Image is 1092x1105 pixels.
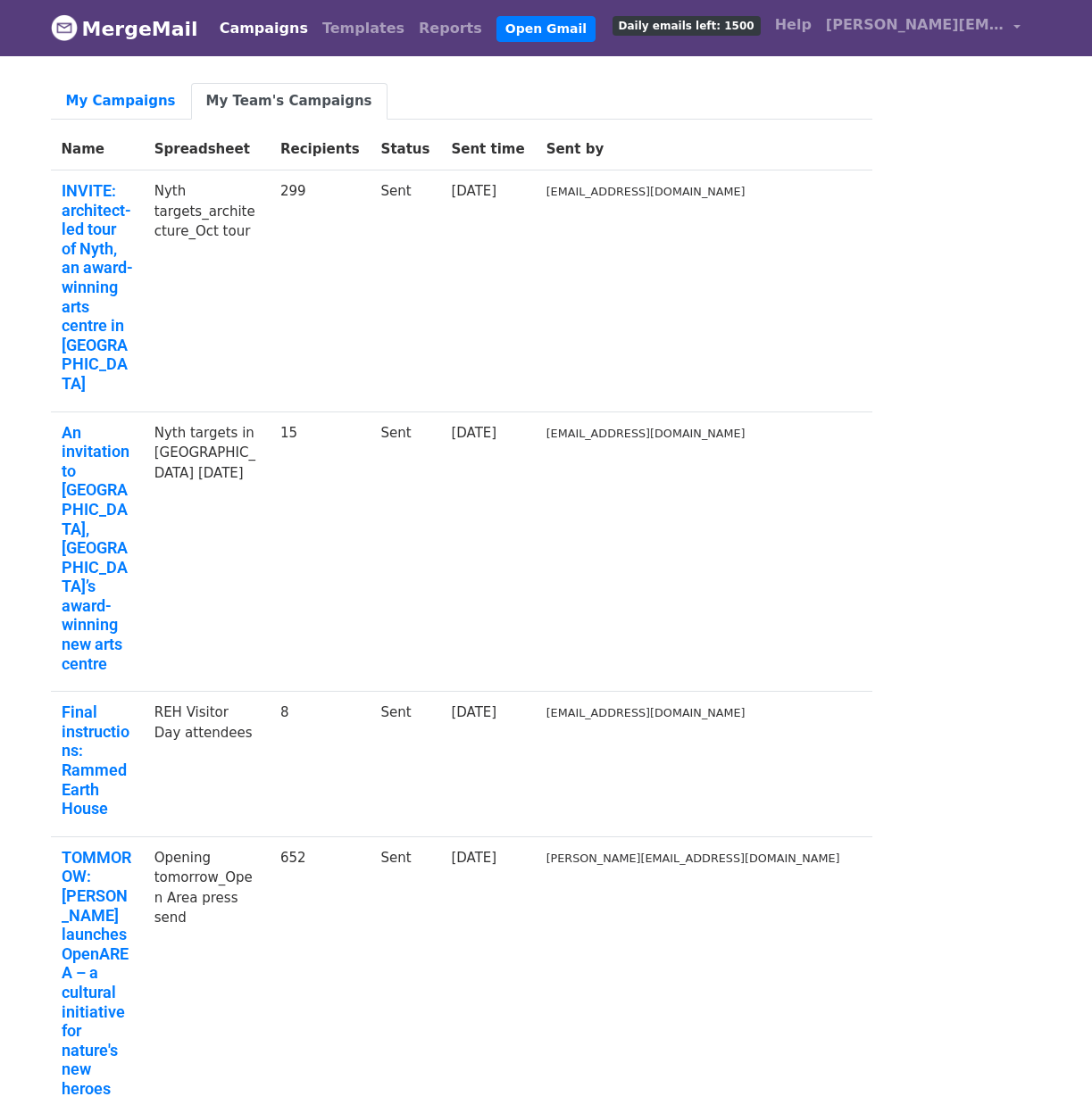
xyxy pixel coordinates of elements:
td: REH Visitor Day attendees [144,692,270,837]
small: [EMAIL_ADDRESS][DOMAIN_NAME] [546,427,746,440]
a: Help [768,7,819,43]
td: 8 [270,692,371,837]
a: [DATE] [451,183,496,199]
small: [PERSON_NAME][EMAIL_ADDRESS][DOMAIN_NAME] [546,852,840,865]
span: [PERSON_NAME][EMAIL_ADDRESS][DOMAIN_NAME] [826,14,1004,36]
a: [PERSON_NAME][EMAIL_ADDRESS][DOMAIN_NAME] [819,7,1028,49]
a: An invitation to [GEOGRAPHIC_DATA], [GEOGRAPHIC_DATA]’s award-winning new arts centre [62,423,133,674]
th: Name [51,129,144,170]
th: Recipients [270,129,371,170]
th: Sent time [440,129,535,170]
img: MergeMail logo [51,14,78,41]
td: Sent [371,170,441,412]
a: Templates [315,11,412,46]
td: 299 [270,170,371,412]
a: [DATE] [451,704,496,720]
td: Sent [371,411,441,692]
a: TOMMOROW: [PERSON_NAME] launches OpenAREA – a cultural initiative for nature's new heroes [62,848,133,1099]
a: INVITE: architect-led tour of Nyth, an award-winning arts centre in [GEOGRAPHIC_DATA] [62,181,133,394]
a: [DATE] [451,425,496,441]
td: Sent [371,692,441,837]
a: [DATE] [451,850,496,866]
span: Daily emails left: 1500 [613,16,761,36]
a: MergeMail [51,10,198,47]
td: 15 [270,411,371,692]
a: Daily emails left: 1500 [605,7,768,43]
small: [EMAIL_ADDRESS][DOMAIN_NAME] [546,706,746,719]
th: Spreadsheet [144,129,270,170]
a: My Campaigns [51,83,191,120]
th: Sent by [536,129,851,170]
td: Nyth targets_architecture_Oct tour [144,170,270,412]
a: My Team's Campaigns [191,83,388,120]
a: Final instructions: Rammed Earth House [62,702,133,818]
small: [EMAIL_ADDRESS][DOMAIN_NAME] [546,185,746,198]
a: Open Gmail [496,16,596,42]
td: Nyth targets in [GEOGRAPHIC_DATA] [DATE] [144,411,270,692]
a: Reports [412,11,489,46]
a: Campaigns [213,11,315,46]
th: Status [371,129,441,170]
